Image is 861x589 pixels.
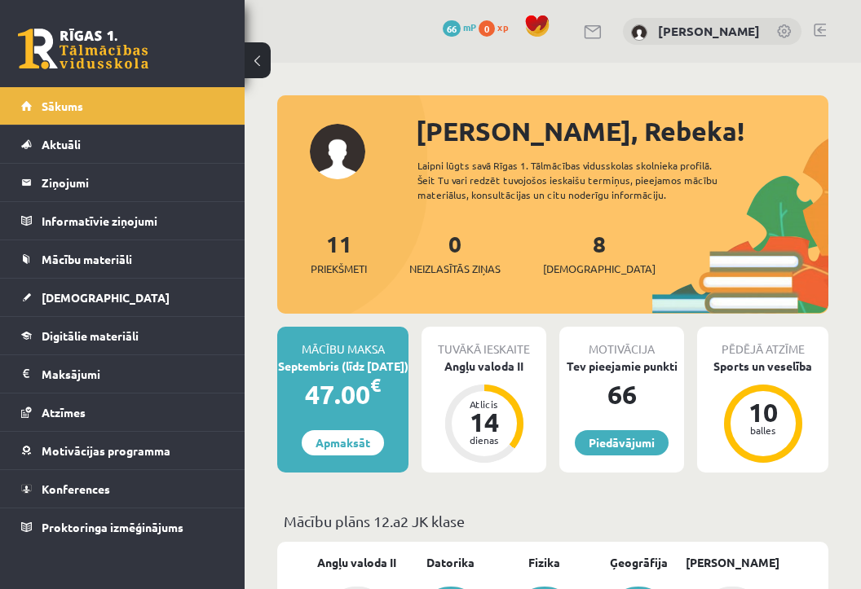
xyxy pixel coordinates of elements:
[42,137,81,152] span: Aktuāli
[277,375,408,414] div: 47.00
[479,20,495,37] span: 0
[416,112,828,151] div: [PERSON_NAME], Rebeka!
[460,435,509,445] div: dienas
[21,470,224,508] a: Konferences
[443,20,461,37] span: 66
[302,430,384,455] a: Apmaksāt
[21,508,224,546] a: Proktoringa izmēģinājums
[697,358,828,465] a: Sports un veselība 10 balles
[42,290,170,305] span: [DEMOGRAPHIC_DATA]
[422,358,546,465] a: Angļu valoda II Atlicis 14 dienas
[311,229,367,277] a: 11Priekšmeti
[543,261,656,277] span: [DEMOGRAPHIC_DATA]
[277,327,408,358] div: Mācību maksa
[42,252,132,266] span: Mācību materiāli
[21,164,224,201] a: Ziņojumi
[528,554,560,571] a: Fizika
[559,358,684,375] div: Tev pieejamie punkti
[42,481,110,496] span: Konferences
[21,355,224,393] a: Maksājumi
[658,23,760,39] a: [PERSON_NAME]
[42,405,86,420] span: Atzīmes
[559,375,684,414] div: 66
[686,554,779,571] a: [PERSON_NAME]
[497,20,508,33] span: xp
[739,399,788,425] div: 10
[409,229,501,277] a: 0Neizlasītās ziņas
[42,328,139,343] span: Digitālie materiāli
[460,409,509,435] div: 14
[559,327,684,358] div: Motivācija
[443,20,476,33] a: 66 mP
[42,202,224,240] legend: Informatīvie ziņojumi
[21,432,224,469] a: Motivācijas programma
[739,425,788,435] div: balles
[370,373,381,397] span: €
[42,520,183,534] span: Proktoringa izmēģinājums
[422,358,546,375] div: Angļu valoda II
[575,430,669,455] a: Piedāvājumi
[479,20,516,33] a: 0 xp
[317,554,396,571] a: Angļu valoda II
[463,20,476,33] span: mP
[426,554,475,571] a: Datorika
[42,99,83,113] span: Sākums
[21,87,224,125] a: Sākums
[417,158,748,202] div: Laipni lūgts savā Rīgas 1. Tālmācības vidusskolas skolnieka profilā. Šeit Tu vari redzēt tuvojošo...
[42,355,224,393] legend: Maksājumi
[21,317,224,354] a: Digitālie materiāli
[610,554,668,571] a: Ģeogrāfija
[21,279,224,316] a: [DEMOGRAPHIC_DATA]
[21,125,224,163] a: Aktuāli
[697,358,828,375] div: Sports un veselība
[21,240,224,278] a: Mācību materiāli
[21,393,224,431] a: Atzīmes
[409,261,501,277] span: Neizlasītās ziņas
[284,510,822,532] p: Mācību plāns 12.a2 JK klase
[422,327,546,358] div: Tuvākā ieskaite
[543,229,656,277] a: 8[DEMOGRAPHIC_DATA]
[460,399,509,409] div: Atlicis
[697,327,828,358] div: Pēdējā atzīme
[311,261,367,277] span: Priekšmeti
[18,29,148,69] a: Rīgas 1. Tālmācības vidusskola
[21,202,224,240] a: Informatīvie ziņojumi
[277,358,408,375] div: Septembris (līdz [DATE])
[42,443,170,458] span: Motivācijas programma
[631,24,647,41] img: Rebeka Trofimova
[42,164,224,201] legend: Ziņojumi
